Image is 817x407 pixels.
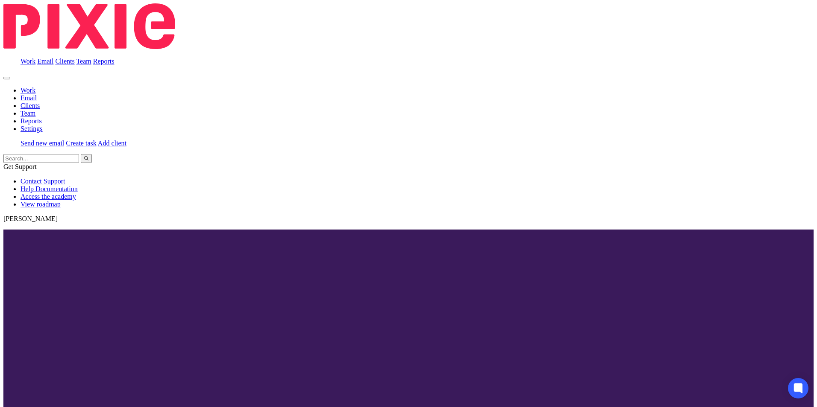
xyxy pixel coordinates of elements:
[3,3,175,49] img: Pixie
[3,154,79,163] input: Search
[21,201,61,208] a: View roadmap
[21,110,35,117] a: Team
[21,87,35,94] a: Work
[21,125,43,132] a: Settings
[98,140,126,147] a: Add client
[93,58,115,65] a: Reports
[21,58,35,65] a: Work
[21,177,65,185] a: Contact Support
[21,117,42,125] a: Reports
[76,58,91,65] a: Team
[66,140,97,147] a: Create task
[21,102,40,109] a: Clients
[21,94,37,102] a: Email
[21,193,76,200] a: Access the academy
[3,163,37,170] span: Get Support
[55,58,74,65] a: Clients
[3,215,814,223] p: [PERSON_NAME]
[81,154,92,163] button: Search
[37,58,53,65] a: Email
[21,185,78,192] a: Help Documentation
[21,140,64,147] a: Send new email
